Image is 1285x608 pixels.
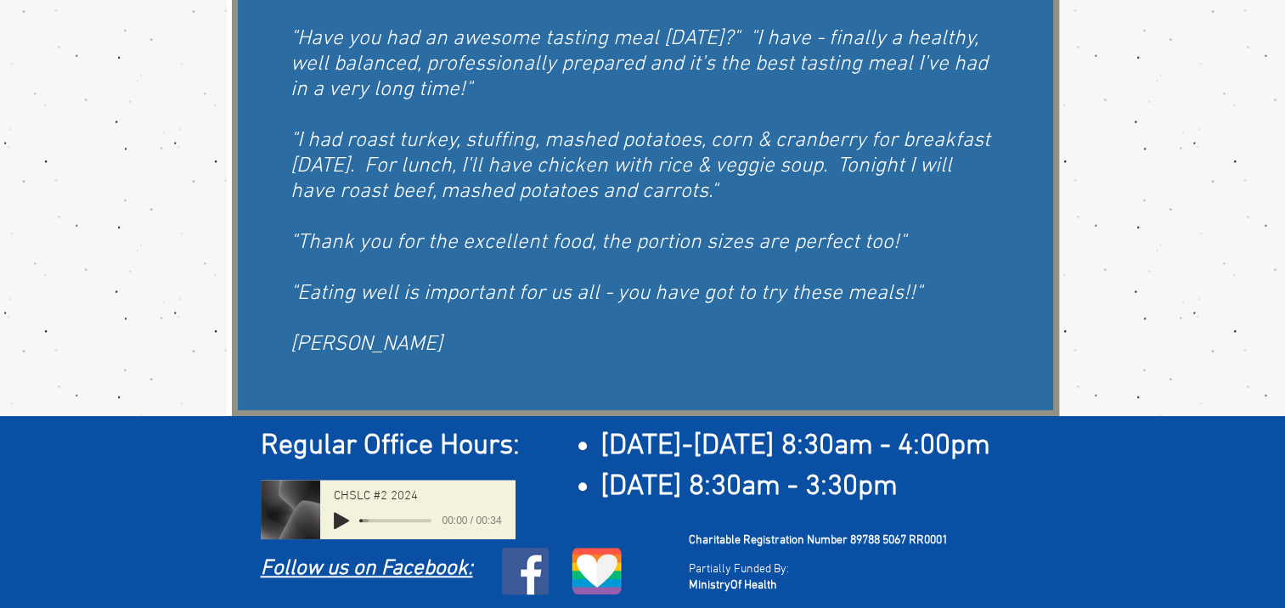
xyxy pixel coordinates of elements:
[502,548,549,594] ul: Social Bar
[290,281,922,307] span: "Eating well is important for us all - you have got to try these meals!!"
[261,429,520,464] span: Regular Office Hours:
[600,429,990,464] span: [DATE]-[DATE] 8:30am - 4:00pm
[334,512,349,529] button: Play
[290,332,442,357] span: [PERSON_NAME]
[600,470,898,504] span: [DATE] 8:30am - 3:30pm
[431,512,501,529] span: 00:00 / 00:34
[261,556,473,582] a: Follow us on Facebook:
[502,548,549,594] img: Facebook
[689,562,789,577] span: Partially Funded By:
[290,230,906,256] span: "Thank you for the excellent food, the portion sizes are perfect too!"
[290,128,990,205] span: "I had roast turkey, stuffing, mashed potatoes, corn & cranberry for breakfast [DATE]. For lunch,...
[334,490,418,503] span: CHSLC #2 2024
[571,548,623,594] img: LGBTQ logo.png
[730,578,777,593] span: Of Health
[261,426,1038,467] h2: ​
[689,533,948,548] span: Charitable Registration Number 89788 5067 RR0001
[290,26,988,103] span: "Have you had an awesome tasting meal [DATE]?" "I have - finally a healthy, well balanced, profes...
[689,578,730,593] span: Ministry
